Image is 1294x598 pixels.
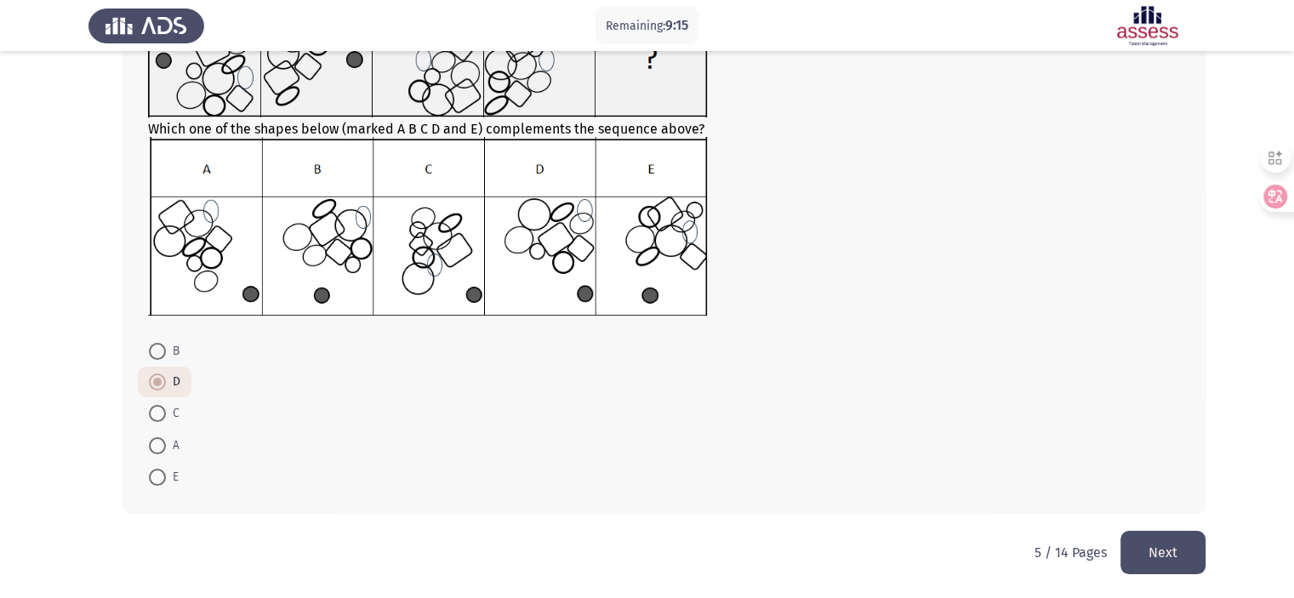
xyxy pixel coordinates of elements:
span: A [166,436,180,456]
p: 5 / 14 Pages [1035,544,1107,561]
img: Assess Talent Management logo [88,2,204,49]
img: Assessment logo of Focus 4 Module Assessment (IB- A/EN/AR) [1090,2,1206,49]
span: D [166,372,180,392]
button: load next page [1120,531,1206,574]
span: C [166,403,180,424]
p: Remaining: [606,15,688,37]
span: B [166,341,180,362]
span: 9:15 [665,17,688,33]
span: E [166,467,179,487]
img: UkFYYV8wODlfQi5wbmcxNjkxMzI5OTYyMTg5.png [148,137,707,316]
